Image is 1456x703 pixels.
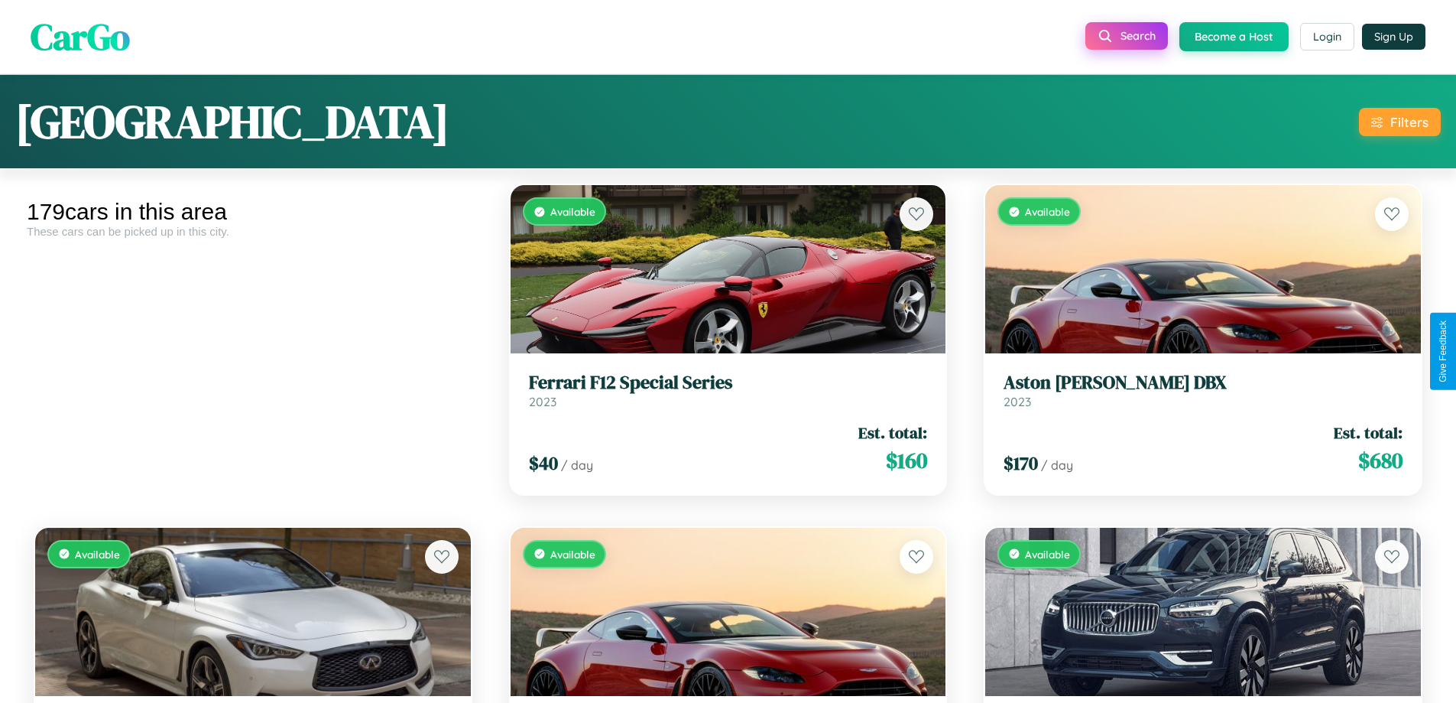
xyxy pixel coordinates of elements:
span: Available [550,205,595,218]
span: $ 160 [886,445,927,476]
a: Ferrari F12 Special Series2023 [529,372,928,409]
span: $ 40 [529,451,558,476]
button: Become a Host [1179,22,1289,51]
div: Filters [1390,114,1428,130]
span: Available [1025,548,1070,561]
button: Filters [1359,108,1441,136]
button: Sign Up [1362,24,1425,50]
span: 2023 [529,394,556,409]
a: Aston [PERSON_NAME] DBX2023 [1004,372,1402,409]
span: $ 680 [1358,445,1402,476]
span: 2023 [1004,394,1031,409]
span: CarGo [31,11,130,62]
span: Est. total: [858,421,927,444]
span: Available [550,548,595,561]
button: Login [1300,23,1354,50]
span: / day [1041,457,1073,473]
div: 179 cars in this area [27,199,479,225]
span: Available [1025,205,1070,218]
h3: Aston [PERSON_NAME] DBX [1004,372,1402,394]
span: Est. total: [1334,421,1402,444]
div: These cars can be picked up in this city. [27,225,479,238]
h3: Ferrari F12 Special Series [529,372,928,394]
span: $ 170 [1004,451,1038,476]
span: Search [1120,29,1156,43]
div: Give Feedback [1438,321,1448,382]
h1: [GEOGRAPHIC_DATA] [15,90,449,153]
span: / day [561,457,593,473]
span: Available [75,548,120,561]
button: Search [1085,22,1168,50]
